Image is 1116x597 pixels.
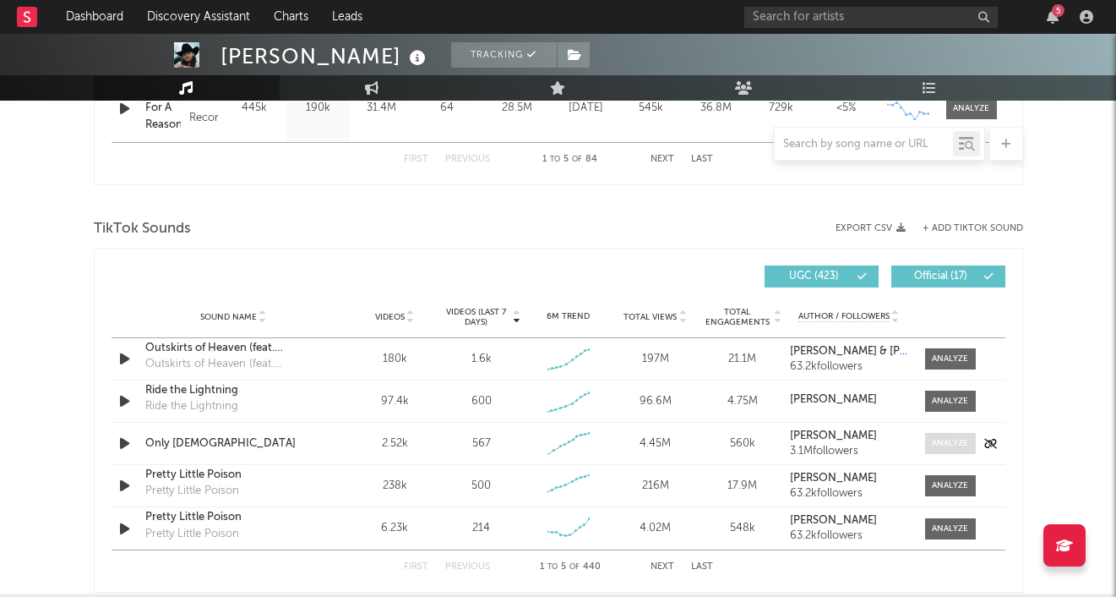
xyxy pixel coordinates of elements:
button: Next [651,562,674,572]
a: Only [DEMOGRAPHIC_DATA] [145,435,322,452]
a: [PERSON_NAME] [790,430,907,442]
div: Pretty Little Poison [145,526,239,543]
div: 1.6k [471,351,492,368]
a: Ride the Lightning [145,382,322,399]
div: <5% [818,100,874,117]
div: 1 5 440 [524,557,617,578]
a: Pretty Little Poison [145,509,322,526]
span: Videos [375,312,405,322]
div: 63.2k followers [790,361,907,373]
div: Ride the Lightning [145,398,238,415]
div: 96.6M [616,393,694,410]
div: [DATE] [558,100,614,117]
span: Total Views [623,312,677,322]
button: Official(17) [891,266,1005,288]
span: UGC ( 423 ) [776,271,853,282]
button: Export CSV [836,223,906,233]
button: Previous [445,562,490,572]
div: 500 [471,478,491,495]
div: Outskirts of Heaven (feat. [PERSON_NAME]) [145,356,322,373]
div: 567 [472,435,491,452]
div: Pretty Little Poison [145,483,239,500]
strong: [PERSON_NAME] [790,394,877,405]
div: 97.4k [356,393,434,410]
div: 6.23k [356,520,434,537]
div: 5 [1052,4,1064,17]
a: Pretty Little Poison [145,467,322,484]
div: 64 [417,100,476,117]
div: 4.02M [616,520,694,537]
div: 545k [623,100,679,117]
a: [PERSON_NAME] [790,515,907,527]
span: of [569,563,580,571]
button: + Add TikTok Sound [923,224,1023,233]
div: 4.75M [703,393,781,410]
span: of [572,156,582,163]
button: 5 [1047,10,1059,24]
div: 6M Trend [529,310,607,323]
div: 17.9M [703,478,781,495]
span: Author / Followers [798,311,890,322]
button: First [404,562,428,572]
button: Last [691,562,713,572]
span: TikTok Sounds [94,219,191,239]
input: Search for artists [744,7,998,28]
a: Outskirts of Heaven (feat. [PERSON_NAME]) [145,340,322,357]
span: Total Engagements [703,307,771,327]
button: Tracking [451,42,557,68]
div: 63.2k followers [790,488,907,500]
div: 600 [471,393,492,410]
input: Search by song name or URL [775,138,953,151]
a: You For A Reason [145,84,181,134]
span: to [550,156,560,163]
div: 2.52k [356,435,434,452]
span: to [547,563,558,571]
div: 190k [291,100,346,117]
strong: [PERSON_NAME] [790,515,877,526]
div: 21.1M [703,351,781,368]
div: 729k [753,100,809,117]
div: 4.45M [616,435,694,452]
div: 548k [703,520,781,537]
button: UGC(423) [765,266,879,288]
a: [PERSON_NAME] [790,473,907,485]
div: 445k [227,100,282,117]
strong: [PERSON_NAME] [790,430,877,441]
div: 216M [616,478,694,495]
div: 180k [356,351,434,368]
div: 214 [472,520,490,537]
div: 560k [703,435,781,452]
div: 197M [616,351,694,368]
a: [PERSON_NAME] & [PERSON_NAME] [790,346,907,358]
div: 31.4M [354,100,409,117]
strong: [PERSON_NAME] [790,473,877,484]
div: [PERSON_NAME] [220,42,430,70]
div: Warner Records [189,88,219,129]
div: 63.2k followers [790,530,907,542]
div: 28.5M [485,100,549,117]
a: [PERSON_NAME] [790,394,907,406]
strong: [PERSON_NAME] & [PERSON_NAME] [790,346,977,357]
div: 3.1M followers [790,446,907,457]
div: 238k [356,478,434,495]
div: 36.8M [688,100,744,117]
span: Sound Name [200,312,257,322]
span: Videos (last 7 days) [442,307,510,327]
span: Official ( 17 ) [902,271,980,282]
button: + Add TikTok Sound [906,224,1023,233]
